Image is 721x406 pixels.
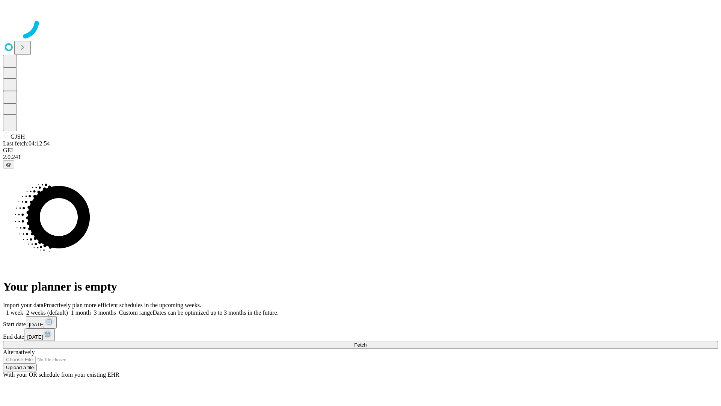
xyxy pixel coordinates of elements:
[3,341,718,349] button: Fetch
[3,329,718,341] div: End date
[71,309,91,316] span: 1 month
[152,309,278,316] span: Dates can be optimized up to 3 months in the future.
[44,302,201,308] span: Proactively plan more efficient schedules in the upcoming weeks.
[6,309,23,316] span: 1 week
[3,161,14,168] button: @
[354,342,367,348] span: Fetch
[3,302,44,308] span: Import your data
[3,349,35,355] span: Alternatively
[27,334,43,340] span: [DATE]
[119,309,152,316] span: Custom range
[3,316,718,329] div: Start date
[29,322,45,327] span: [DATE]
[3,280,718,294] h1: Your planner is empty
[26,316,57,329] button: [DATE]
[24,329,55,341] button: [DATE]
[3,371,119,378] span: With your OR schedule from your existing EHR
[26,309,68,316] span: 2 weeks (default)
[3,364,37,371] button: Upload a file
[6,162,11,167] span: @
[3,147,718,154] div: GEI
[3,140,50,147] span: Last fetch: 04:12:54
[11,133,25,140] span: GJSH
[94,309,116,316] span: 3 months
[3,154,718,161] div: 2.0.241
